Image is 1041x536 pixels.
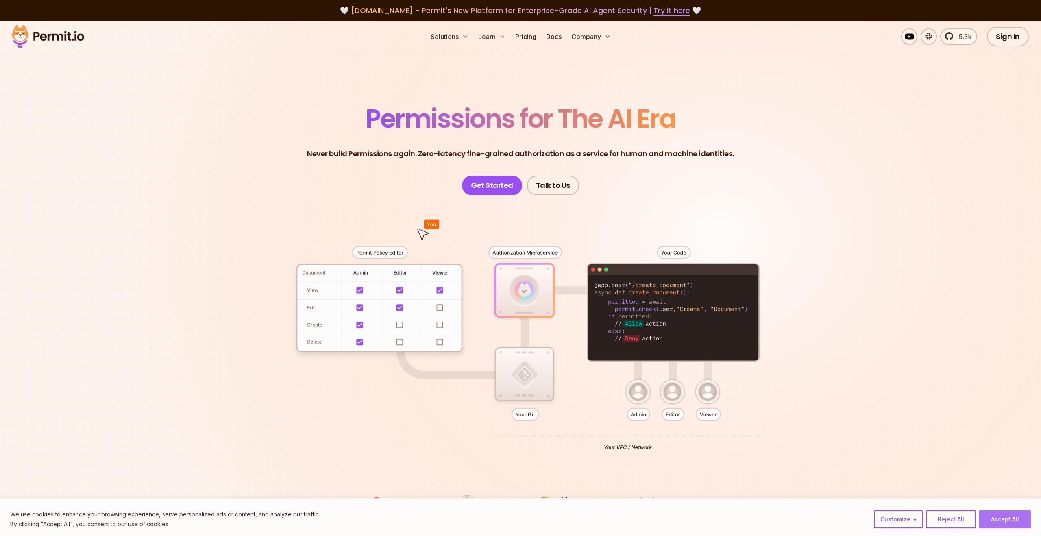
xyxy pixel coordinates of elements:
img: Nebula [289,495,350,510]
p: By clicking "Accept All", you consent to our use of cookies. [10,519,320,529]
button: Reject All [926,510,976,528]
div: 🤍 🤍 [20,5,1021,16]
button: Learn [475,28,509,45]
span: [DOMAIN_NAME] - Permit's New Platform for Enterprise-Grade AI Agent Security | [351,5,690,15]
p: We use cookies to enhance your browsing experience, serve personalized ads or content, and analyz... [10,510,320,519]
button: Customize [874,510,923,528]
button: Accept All [979,510,1031,528]
a: Try it here [653,5,690,16]
a: Talk to Us [527,176,579,195]
img: Permit logo [8,23,88,50]
button: Company [568,28,614,45]
p: Never build Permissions again. Zero-latency fine-grained authorization as a service for human and... [307,148,734,159]
img: Stigg [530,495,591,510]
img: Rubicon [450,495,511,510]
img: Rhapsody Health [691,495,752,510]
a: Docs [543,28,565,45]
a: Get Started [462,176,522,195]
span: Permissions for The AI Era [366,100,675,137]
button: Solutions [427,28,472,45]
img: paloalto [611,495,672,509]
img: Honeycomb [369,495,430,510]
a: Pricing [512,28,540,45]
a: Sign In [987,27,1029,46]
span: 5.3k [954,32,971,41]
a: 5.3k [940,28,977,45]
